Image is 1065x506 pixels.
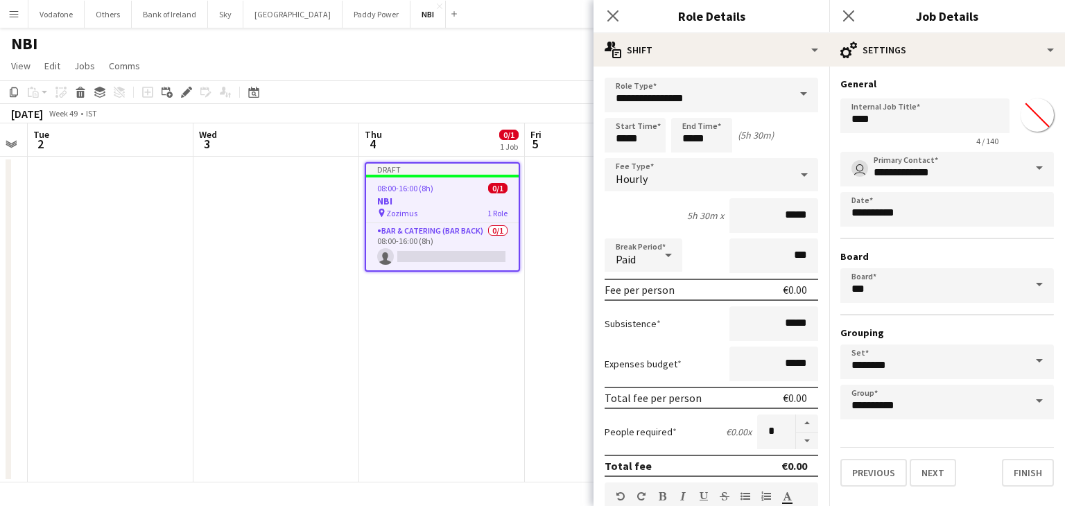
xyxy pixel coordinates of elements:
[687,209,724,222] div: 5h 30m x
[616,491,625,502] button: Undo
[132,1,208,28] button: Bank of Ireland
[528,136,542,152] span: 5
[910,459,956,487] button: Next
[86,108,97,119] div: IST
[365,162,520,272] app-job-card: Draft08:00-16:00 (8h)0/1NBI Zozimus1 RoleBar & Catering (Bar Back)0/108:00-16:00 (8h)
[738,129,774,141] div: (5h 30m)
[74,60,95,72] span: Jobs
[85,1,132,28] button: Others
[616,172,648,186] span: Hourly
[363,136,382,152] span: 4
[243,1,343,28] button: [GEOGRAPHIC_DATA]
[530,128,542,141] span: Fri
[965,136,1010,146] span: 4 / 140
[605,459,652,473] div: Total fee
[11,33,37,54] h1: NBI
[11,107,43,121] div: [DATE]
[761,491,771,502] button: Ordered List
[488,183,508,193] span: 0/1
[594,7,829,25] h3: Role Details
[720,491,729,502] button: Strikethrough
[28,1,85,28] button: Vodafone
[31,136,49,152] span: 2
[386,208,417,218] span: Zozimus
[605,317,661,330] label: Subsistence
[699,491,709,502] button: Underline
[783,391,807,405] div: €0.00
[678,491,688,502] button: Italic
[605,391,702,405] div: Total fee per person
[840,78,1054,90] h3: General
[741,491,750,502] button: Unordered List
[840,459,907,487] button: Previous
[103,57,146,75] a: Comms
[39,57,66,75] a: Edit
[366,164,519,175] div: Draft
[366,195,519,207] h3: NBI
[829,33,1065,67] div: Settings
[410,1,446,28] button: NBI
[109,60,140,72] span: Comms
[500,141,518,152] div: 1 Job
[377,183,433,193] span: 08:00-16:00 (8h)
[11,60,31,72] span: View
[1002,459,1054,487] button: Finish
[343,1,410,28] button: Paddy Power
[208,1,243,28] button: Sky
[605,426,677,438] label: People required
[637,491,646,502] button: Redo
[487,208,508,218] span: 1 Role
[796,433,818,450] button: Decrease
[197,136,217,152] span: 3
[782,491,792,502] button: Text Color
[6,57,36,75] a: View
[366,223,519,270] app-card-role: Bar & Catering (Bar Back)0/108:00-16:00 (8h)
[605,358,682,370] label: Expenses budget
[726,426,752,438] div: €0.00 x
[69,57,101,75] a: Jobs
[365,128,382,141] span: Thu
[616,252,636,266] span: Paid
[796,415,818,433] button: Increase
[829,7,1065,25] h3: Job Details
[594,33,829,67] div: Shift
[840,250,1054,263] h3: Board
[46,108,80,119] span: Week 49
[199,128,217,141] span: Wed
[33,128,49,141] span: Tue
[605,283,675,297] div: Fee per person
[44,60,60,72] span: Edit
[657,491,667,502] button: Bold
[840,326,1054,339] h3: Grouping
[781,459,807,473] div: €0.00
[783,283,807,297] div: €0.00
[499,130,519,140] span: 0/1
